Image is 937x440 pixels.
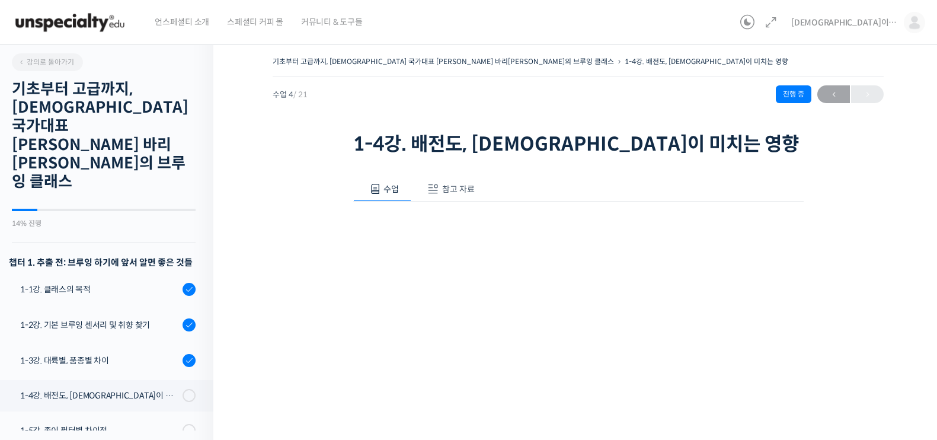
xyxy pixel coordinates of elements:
span: 참고 자료 [442,184,475,195]
span: 강의로 돌아가기 [18,58,74,66]
h1: 1-4강. 배전도, [DEMOGRAPHIC_DATA]이 미치는 영향 [353,133,804,155]
h2: 기초부터 고급까지, [DEMOGRAPHIC_DATA] 국가대표 [PERSON_NAME] 바리[PERSON_NAME]의 브루잉 클래스 [12,80,196,191]
span: [DEMOGRAPHIC_DATA]이라부러 [791,17,898,28]
span: / 21 [293,90,308,100]
div: 14% 진행 [12,220,196,227]
h3: 챕터 1. 추출 전: 브루잉 하기에 앞서 알면 좋은 것들 [9,254,196,270]
span: 수업 [383,184,399,195]
div: 1-5강. 종이 필터별 차이점 [20,424,179,437]
a: ←이전 [817,85,850,103]
div: 진행 중 [776,85,811,103]
span: 수업 4 [273,91,308,98]
a: 1-4강. 배전도, [DEMOGRAPHIC_DATA]이 미치는 영향 [625,57,788,66]
div: 1-2강. 기본 브루잉 센서리 및 취향 찾기 [20,318,179,331]
a: 강의로 돌아가기 [12,53,83,71]
div: 1-1강. 클래스의 목적 [20,283,179,296]
a: 기초부터 고급까지, [DEMOGRAPHIC_DATA] 국가대표 [PERSON_NAME] 바리[PERSON_NAME]의 브루잉 클래스 [273,57,614,66]
div: 1-3강. 대륙별, 품종별 차이 [20,354,179,367]
span: ← [817,87,850,103]
div: 1-4강. 배전도, [DEMOGRAPHIC_DATA]이 미치는 영향 [20,389,179,402]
